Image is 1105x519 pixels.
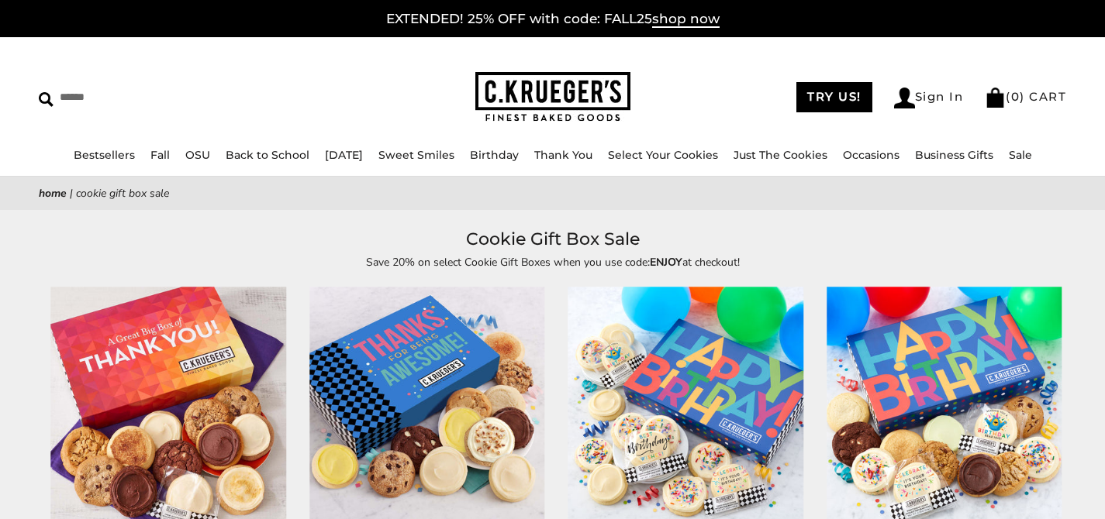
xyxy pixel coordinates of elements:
a: Sign In [894,88,964,108]
a: Thank You [534,148,592,162]
a: Sweet Smiles [378,148,454,162]
span: shop now [652,11,720,28]
a: Select Your Cookies [608,148,718,162]
a: TRY US! [796,82,872,112]
input: Search [39,85,280,109]
p: Save 20% on select Cookie Gift Boxes when you use code: at checkout! [196,253,910,271]
span: Cookie Gift Box Sale [76,186,169,201]
a: Bestsellers [74,148,135,162]
a: OSU [185,148,210,162]
strong: ENJOY [650,255,682,270]
a: Sale [1009,148,1032,162]
a: Back to School [226,148,309,162]
a: Occasions [843,148,900,162]
a: Birthday [470,148,519,162]
a: EXTENDED! 25% OFF with code: FALL25shop now [386,11,720,28]
a: (0) CART [985,89,1066,104]
h1: Cookie Gift Box Sale [62,225,1043,253]
a: Home [39,186,67,201]
img: Bag [985,88,1006,108]
a: Just The Cookies [734,148,827,162]
span: | [70,186,73,201]
a: [DATE] [325,148,363,162]
img: C.KRUEGER'S [475,72,630,122]
nav: breadcrumbs [39,184,1066,202]
img: Search [39,92,54,107]
span: 0 [1011,89,1020,104]
a: Business Gifts [915,148,993,162]
a: Fall [150,148,170,162]
img: Account [894,88,915,108]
